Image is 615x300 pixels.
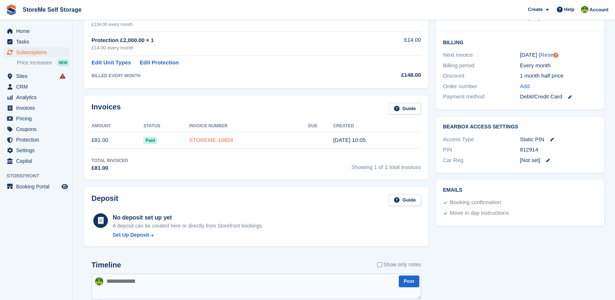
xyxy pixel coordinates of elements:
a: menu [4,145,69,155]
a: Guide [389,194,421,206]
span: Create [528,6,543,13]
div: Total Invoiced [91,157,128,164]
div: Move in day instructions [450,209,509,218]
h2: Emails [443,187,597,193]
div: Debit/Credit Card [520,93,597,101]
span: Capital [16,156,60,166]
a: menu [4,92,69,102]
div: Discount [443,72,520,80]
div: [DATE] ( ) [520,51,597,59]
a: menu [4,47,69,57]
p: A deposit can be created here or directly from Storefront bookings. [113,222,263,230]
h2: BearBox Access Settings [443,124,597,130]
div: Every month [520,61,597,70]
div: £134.00 every month [91,21,360,28]
a: Preview store [60,182,69,191]
span: Protection [16,135,60,145]
th: Due [308,120,333,132]
a: menu [4,82,69,92]
div: BILLED EVERY MONTH [91,72,360,79]
span: Price increases [17,59,52,66]
a: Set Up Deposit [113,231,263,239]
div: £148.00 [360,71,421,79]
img: StorMe [581,6,588,13]
a: StoreMe Self Storage [20,4,85,16]
time: 2025-08-02 09:05:12 UTC [333,137,366,143]
a: Edit Protection [140,59,179,67]
a: menu [4,181,69,192]
div: Static PIN [520,135,597,144]
span: Showing 1 of 1 total invoices [352,157,421,172]
div: No deposit set up yet [113,213,263,222]
div: Payment method [443,93,520,101]
td: £81.00 [91,132,143,149]
th: Invoice Number [189,120,308,132]
a: Edit Unit Types [91,59,131,67]
div: Order number [443,82,520,91]
a: menu [4,135,69,145]
div: 1 month half price [520,72,597,80]
div: Booking confirmation [450,198,501,207]
div: 812914 [520,146,597,154]
td: £134.00 [360,8,421,31]
a: menu [4,156,69,166]
i: Smart entry sync failures have occurred [60,73,65,79]
a: menu [4,26,69,36]
div: Protection £2,000.00 × 1 [91,36,360,45]
div: Car Reg [443,156,520,165]
span: Analytics [16,92,60,102]
div: Next invoice [443,51,520,59]
h2: Timeline [91,261,121,269]
a: Price increases NEW [17,59,69,67]
img: StorMe [95,277,103,285]
h2: Invoices [91,103,121,115]
a: menu [4,103,69,113]
img: stora-icon-8386f47178a22dfd0bd8f6a31ec36ba5ce8667c1dd55bd0f319d3a0aa187defe.svg [6,4,17,15]
th: Status [143,120,189,132]
span: Help [564,6,574,13]
th: Created [333,120,421,132]
a: menu [4,124,69,134]
span: Booking Portal [16,181,60,192]
button: Post [399,275,419,288]
td: £14.00 [360,32,421,56]
h2: Deposit [91,194,118,206]
span: Settings [16,145,60,155]
a: Reset [540,52,555,58]
span: Paid [143,137,157,144]
span: Storefront [7,172,73,180]
div: Set Up Deposit [113,231,149,239]
span: CRM [16,82,60,92]
span: Home [16,26,60,36]
div: £81.00 [91,164,128,172]
div: £14.00 every month [91,44,360,52]
div: PIN [443,146,520,154]
a: menu [4,37,69,47]
label: Show only notes [377,261,421,269]
input: Show only notes [377,261,382,269]
a: Add [520,82,530,91]
span: Subscriptions [16,47,60,57]
a: STOREME-10828 [189,137,233,143]
span: Tasks [16,37,60,47]
th: Amount [91,120,143,132]
span: Coupons [16,124,60,134]
div: Tooltip anchor [552,52,559,59]
h2: Billing [443,38,597,46]
div: [Not set] [520,156,597,165]
a: menu [4,71,69,81]
a: Guide [389,103,421,115]
div: NEW [57,59,69,66]
span: Sites [16,71,60,81]
span: Pricing [16,113,60,124]
span: Account [589,6,608,14]
span: Invoices [16,103,60,113]
div: Billing period [443,61,520,70]
div: Access Type [443,135,520,144]
a: menu [4,113,69,124]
